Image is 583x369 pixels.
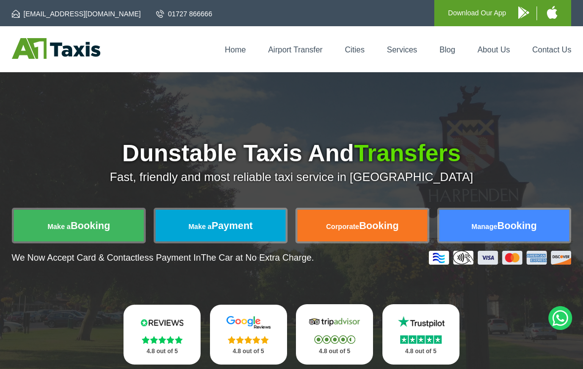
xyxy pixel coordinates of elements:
a: Blog [439,46,455,54]
img: A1 Taxis St Albans LTD [12,38,100,59]
a: Contact Us [532,46,571,54]
img: A1 Taxis iPhone App [547,6,557,19]
p: 4.8 out of 5 [134,345,190,358]
img: Tripadvisor [307,315,362,329]
img: Credit And Debit Cards [429,251,571,265]
a: Trustpilot Stars 4.8 out of 5 [382,304,459,365]
a: Cities [345,46,365,54]
img: Stars [228,336,269,344]
a: 01727 866666 [156,9,212,19]
a: Make aBooking [14,210,144,241]
img: Stars [400,335,442,344]
h1: Dunstable Taxis And [12,141,572,165]
span: The Car at No Extra Charge. [201,253,314,263]
img: Google [221,316,276,329]
span: Make a [47,223,71,231]
a: About Us [477,46,510,54]
p: Fast, friendly and most reliable taxi service in [GEOGRAPHIC_DATA] [12,170,572,184]
span: Transfers [354,140,461,166]
span: Make a [188,223,211,231]
a: Airport Transfer [268,46,323,54]
p: Download Our App [448,7,506,19]
p: We Now Accept Card & Contactless Payment In [12,253,314,263]
a: Home [225,46,246,54]
a: Google Stars 4.8 out of 5 [210,305,287,365]
span: Corporate [326,223,359,231]
a: Tripadvisor Stars 4.8 out of 5 [296,304,373,365]
img: Stars [142,336,183,344]
img: Stars [314,335,355,344]
a: Make aPayment [156,210,286,241]
a: [EMAIL_ADDRESS][DOMAIN_NAME] [12,9,141,19]
span: Manage [471,223,497,231]
p: 4.8 out of 5 [393,345,449,358]
p: 4.8 out of 5 [221,345,276,358]
img: Trustpilot [393,315,449,329]
a: CorporateBooking [297,210,428,241]
a: ManageBooking [439,210,570,241]
img: Reviews.io [134,316,190,329]
a: Reviews.io Stars 4.8 out of 5 [124,305,201,365]
a: Services [387,46,417,54]
p: 4.8 out of 5 [307,345,362,358]
img: A1 Taxis Android App [518,6,529,19]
